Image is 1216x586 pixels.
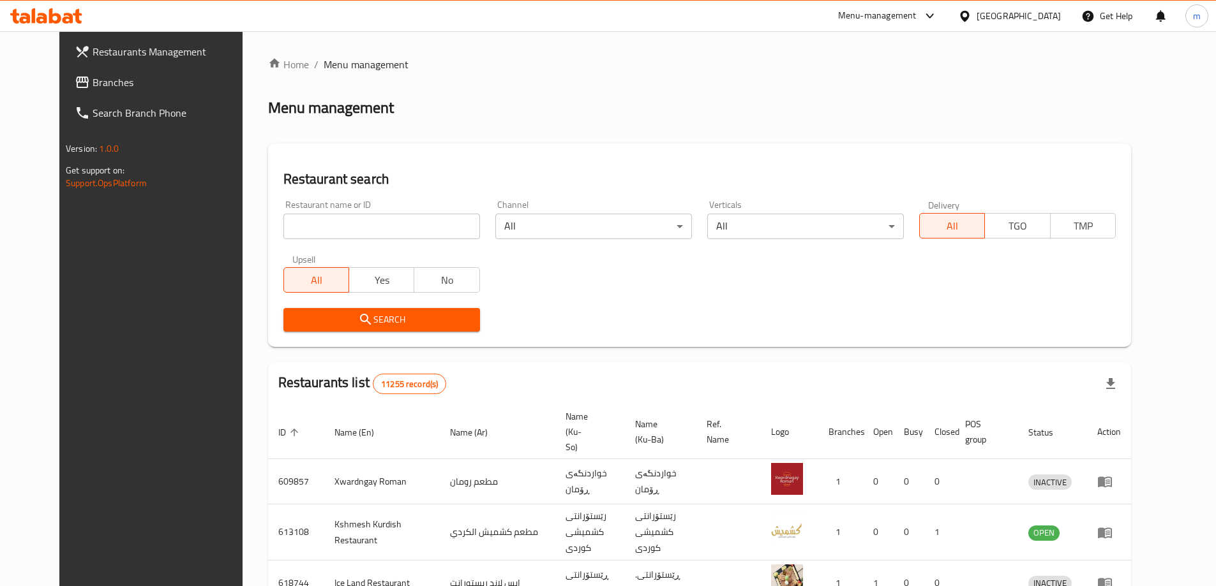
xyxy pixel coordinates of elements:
[66,140,97,157] span: Version:
[1028,425,1070,440] span: Status
[984,213,1050,238] button: TGO
[99,140,119,157] span: 1.0.0
[863,459,894,504] td: 0
[625,459,696,504] td: خواردنگەی ڕۆمان
[1050,213,1116,238] button: TMP
[268,57,309,72] a: Home
[919,213,985,238] button: All
[324,504,440,560] td: Kshmesh Kurdish Restaurant
[354,271,409,289] span: Yes
[268,459,324,504] td: 609857
[1097,474,1121,489] div: Menu
[925,217,980,235] span: All
[1028,525,1060,540] span: OPEN
[66,162,124,179] span: Get support on:
[294,312,470,328] span: Search
[863,405,894,459] th: Open
[324,459,440,504] td: Xwardngay Roman
[566,409,610,455] span: Name (Ku-So)
[928,200,960,209] label: Delivery
[555,459,625,504] td: خواردنگەی ڕۆمان
[625,504,696,560] td: رێستۆرانتی کشمیشى كوردى
[1028,525,1060,541] div: OPEN
[818,504,863,560] td: 1
[268,98,394,118] h2: Menu management
[278,373,447,394] h2: Restaurants list
[419,271,474,289] span: No
[324,57,409,72] span: Menu management
[283,170,1116,189] h2: Restaurant search
[314,57,319,72] li: /
[965,416,1003,447] span: POS group
[1056,217,1111,235] span: TMP
[283,308,480,332] button: Search
[818,459,863,504] td: 1
[924,504,955,560] td: 1
[283,267,349,293] button: All
[1028,475,1072,490] span: INACTIVE
[894,504,924,560] td: 0
[555,504,625,560] td: رێستۆرانتی کشمیشى كوردى
[707,416,746,447] span: Ref. Name
[761,405,818,459] th: Logo
[894,405,924,459] th: Busy
[635,416,681,447] span: Name (Ku-Ba)
[990,217,1045,235] span: TGO
[373,378,446,390] span: 11255 record(s)
[268,504,324,560] td: 613108
[1095,369,1126,399] div: Export file
[66,175,147,191] a: Support.OpsPlatform
[977,9,1061,23] div: [GEOGRAPHIC_DATA]
[707,214,904,239] div: All
[838,8,917,24] div: Menu-management
[278,425,303,440] span: ID
[440,504,555,560] td: مطعم كشميش الكردي
[373,374,446,394] div: Total records count
[414,267,479,293] button: No
[771,514,803,546] img: Kshmesh Kurdish Restaurant
[283,214,480,239] input: Search for restaurant name or ID..
[93,75,252,90] span: Branches
[64,98,262,128] a: Search Branch Phone
[268,57,1131,72] nav: breadcrumb
[894,459,924,504] td: 0
[64,36,262,67] a: Restaurants Management
[924,459,955,504] td: 0
[292,254,316,263] label: Upsell
[1087,405,1131,459] th: Action
[349,267,414,293] button: Yes
[924,405,955,459] th: Closed
[450,425,504,440] span: Name (Ar)
[771,463,803,495] img: Xwardngay Roman
[1097,525,1121,540] div: Menu
[1193,9,1201,23] span: m
[334,425,391,440] span: Name (En)
[64,67,262,98] a: Branches
[440,459,555,504] td: مطعم رومان
[818,405,863,459] th: Branches
[289,271,344,289] span: All
[93,44,252,59] span: Restaurants Management
[93,105,252,121] span: Search Branch Phone
[495,214,692,239] div: All
[863,504,894,560] td: 0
